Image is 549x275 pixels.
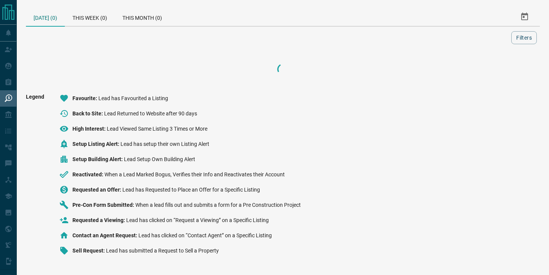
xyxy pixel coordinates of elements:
[98,95,168,101] span: Lead has Favourited a Listing
[511,31,537,44] button: Filters
[65,8,115,26] div: This Week (0)
[72,248,106,254] span: Sell Request
[72,110,104,117] span: Back to Site
[72,95,98,101] span: Favourite
[138,232,272,238] span: Lead has clicked on “Contact Agent” on a Specific Listing
[72,156,124,162] span: Setup Building Alert
[122,187,260,193] span: Lead has Requested to Place an Offer for a Specific Listing
[72,202,135,208] span: Pre-Con Form Submitted
[135,202,301,208] span: When a lead fills out and submits a form for a Pre Construction Project
[104,171,285,177] span: When a Lead Marked Bogus, Verifies their Info and Reactivates their Account
[245,62,321,77] div: Loading
[72,171,104,177] span: Reactivated
[115,8,170,26] div: This Month (0)
[515,8,534,26] button: Select Date Range
[124,156,195,162] span: Lead Setup Own Building Alert
[120,141,209,147] span: Lead has setup their own Listing Alert
[106,248,219,254] span: Lead has submitted a Request to Sell a Property
[107,126,207,132] span: Lead Viewed Same Listing 3 Times or More
[104,110,197,117] span: Lead Returned to Website after 90 days
[72,232,138,238] span: Contact an Agent Request
[72,217,126,223] span: Requested a Viewing
[72,141,120,147] span: Setup Listing Alert
[126,217,269,223] span: Lead has clicked on “Request a Viewing” on a Specific Listing
[72,187,122,193] span: Requested an Offer
[72,126,107,132] span: High Interest
[26,8,65,27] div: [DATE] (0)
[26,94,44,261] span: Legend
